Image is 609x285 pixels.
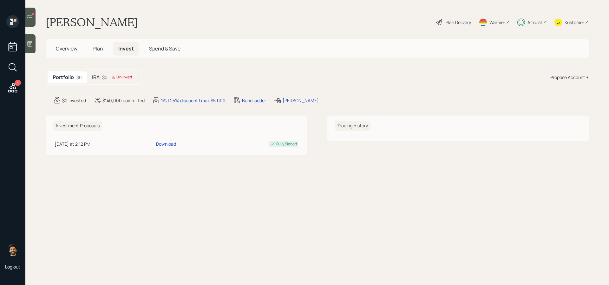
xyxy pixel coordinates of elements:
img: eric-schwartz-headshot.png [6,243,19,256]
h1: [PERSON_NAME] [46,15,138,29]
div: Bond ladder [242,97,266,104]
div: Propose Account + [550,74,589,81]
div: Unlinked [111,75,132,80]
div: 1% | 25% discount | max $5,000 [161,97,226,104]
div: Fully Signed [276,141,297,147]
div: $140,000 committed [102,97,145,104]
div: $0 [76,74,82,81]
span: Spend & Save [149,45,180,52]
div: $0 invested [62,97,86,104]
span: Invest [118,45,134,52]
div: Download [156,141,176,147]
span: Plan [93,45,103,52]
div: Plan Delivery [446,19,471,26]
div: Log out [5,264,20,270]
h5: Portfolio [53,74,74,80]
div: [DATE] at 2:12 PM [55,141,154,147]
div: Altruist [527,19,542,26]
div: [PERSON_NAME] [283,97,319,104]
h5: IRA [92,74,100,80]
div: Warmer [489,19,505,26]
span: Overview [56,45,77,52]
div: Kustomer [565,19,584,26]
div: $0 [102,74,134,81]
h6: Investment Proposals [53,121,102,131]
h6: Trading History [335,121,370,131]
div: 3 [15,80,21,86]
